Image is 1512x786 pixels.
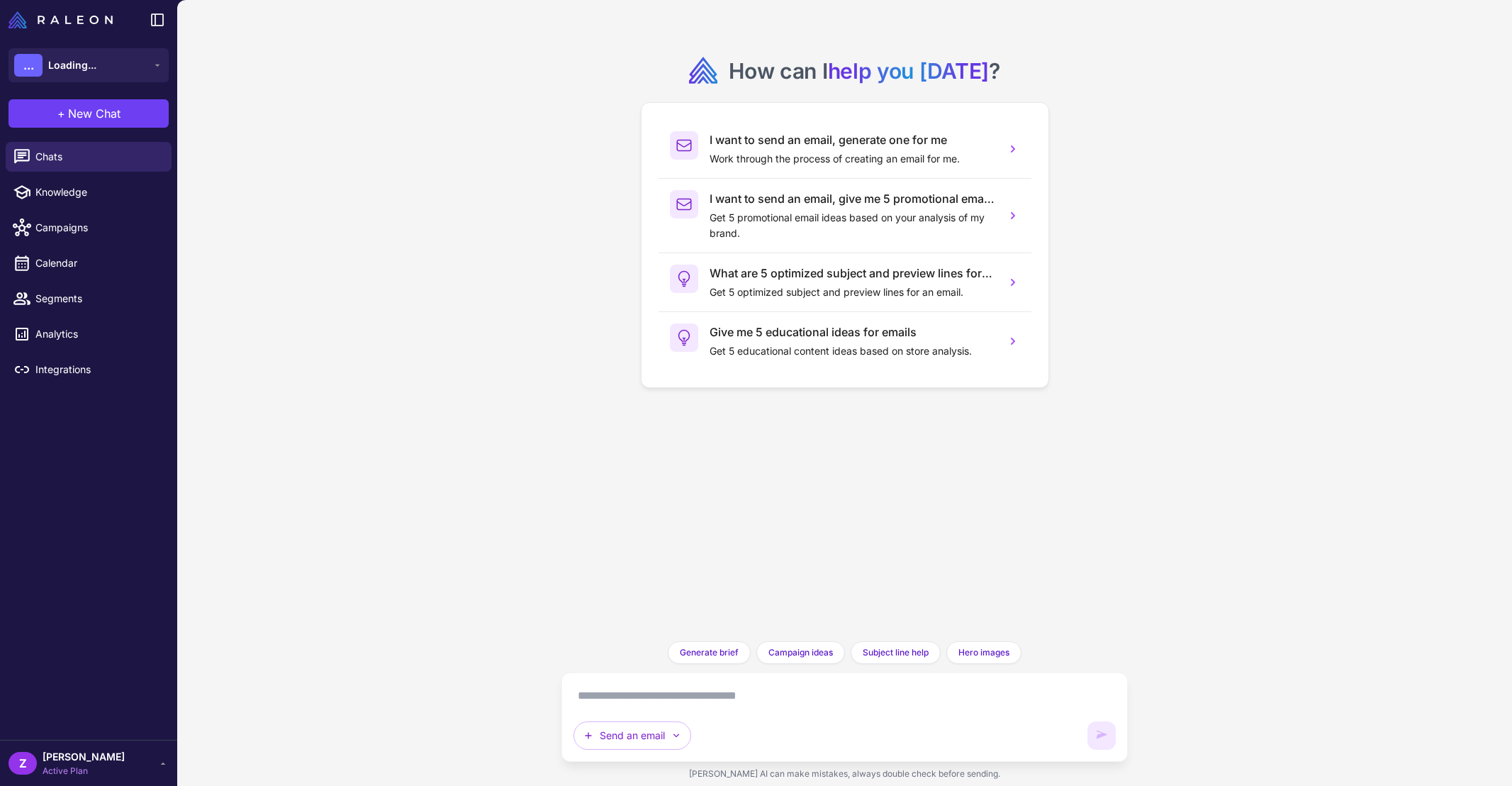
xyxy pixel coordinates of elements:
[863,646,929,659] span: Subject line help
[9,752,37,775] div: Z
[6,213,172,243] a: Campaigns
[9,11,113,28] img: Raleon Logo
[946,641,1021,664] button: Hero images
[6,142,172,172] a: Chats
[57,105,65,122] span: +
[710,151,995,167] p: Work through the process of creating an email for me.
[561,762,1129,786] div: [PERSON_NAME] AI can make mistakes, always double check before sending.
[6,284,172,314] a: Segments
[710,323,995,341] h3: Give me 5 educational ideas for emails
[48,57,96,73] span: Loading...
[710,343,995,359] p: Get 5 educational content ideas based on store analysis.
[828,58,990,84] span: help you [DATE]
[43,749,125,765] span: [PERSON_NAME]
[43,765,125,777] span: Active Plan
[573,721,691,750] button: Send an email
[35,291,160,306] span: Segments
[35,255,160,271] span: Calendar
[14,54,43,77] div: ...
[68,105,121,122] span: New Chat
[756,641,845,664] button: Campaign ideas
[710,210,995,241] p: Get 5 promotional email ideas based on your analysis of my brand.
[768,646,833,659] span: Campaign ideas
[35,220,160,236] span: Campaigns
[668,641,751,664] button: Generate brief
[710,265,995,282] h3: What are 5 optimized subject and preview lines for an email?
[6,248,172,278] a: Calendar
[851,641,941,664] button: Subject line help
[35,326,160,342] span: Analytics
[35,184,160,200] span: Knowledge
[710,190,995,207] h3: I want to send an email, give me 5 promotional email ideas.
[9,99,169,128] button: +New Chat
[35,149,160,165] span: Chats
[9,48,169,82] button: ...Loading...
[35,362,160,377] span: Integrations
[710,284,995,300] p: Get 5 optimized subject and preview lines for an email.
[6,319,172,349] a: Analytics
[6,355,172,384] a: Integrations
[680,646,739,659] span: Generate brief
[958,646,1009,659] span: Hero images
[729,57,1000,85] h2: How can I ?
[710,131,995,148] h3: I want to send an email, generate one for me
[6,177,172,207] a: Knowledge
